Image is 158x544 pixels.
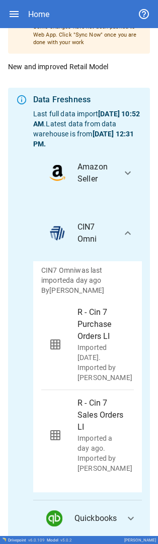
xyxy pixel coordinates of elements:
[74,512,117,524] span: Quickbooks
[33,130,134,148] b: [DATE] 12:31 PM .
[49,165,65,181] img: data_logo
[47,538,72,542] div: Model
[2,537,6,541] img: Drivepoint
[33,110,140,128] b: [DATE] 10:52 AM
[122,167,134,179] span: expand_more
[49,338,61,350] span: grid_on
[124,538,156,542] div: [PERSON_NAME]
[49,225,65,241] img: data_logo
[46,510,62,526] img: data_logo
[60,538,72,542] span: v 5.0.2
[77,306,126,342] span: R - Cin 7 Purchase Orders LI
[41,285,134,295] p: By [PERSON_NAME]
[28,538,45,542] span: v 6.0.109
[77,433,126,473] p: Imported a day ago. Imported by [PERSON_NAME]
[33,94,142,106] div: Data Freshness
[8,538,45,542] div: Drivepoint
[41,265,134,285] p: CIN7 Omni was last imported a day ago
[49,429,61,441] span: grid_on
[33,109,142,149] p: Last full data import . Latest data from data warehouse is from
[122,227,134,239] span: expand_more
[33,149,142,197] button: data_logoAmazon Seller
[33,205,142,261] button: data_logoCIN7 Omni
[77,342,126,383] p: Imported [DATE]. Imported by [PERSON_NAME]
[77,221,114,245] span: CIN7 Omni
[33,500,142,536] button: data_logoQuickbooks
[28,10,49,19] div: Home
[125,512,137,524] span: expand_more
[77,397,126,433] span: R - Cin 7 Sales Orders LI
[8,62,150,72] p: New and improved Retail Model
[33,23,142,47] p: Some changes have not been pushed to Web App. Click "Sync Now" once you are done with your work
[77,161,114,185] span: Amazon Seller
